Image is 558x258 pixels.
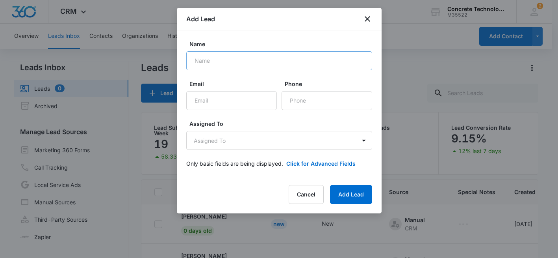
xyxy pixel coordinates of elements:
button: Add Lead [330,185,372,204]
button: Cancel [289,185,324,204]
label: Assigned To [189,120,375,128]
input: Email [186,91,277,110]
label: Phone [285,80,375,88]
p: Only basic fields are being displayed. [186,159,283,168]
label: Name [189,40,375,48]
button: Click for Advanced Fields [286,159,356,168]
input: Phone [282,91,372,110]
input: Name [186,51,372,70]
label: Email [189,80,280,88]
h1: Add Lead [186,14,215,24]
button: close [363,14,372,24]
